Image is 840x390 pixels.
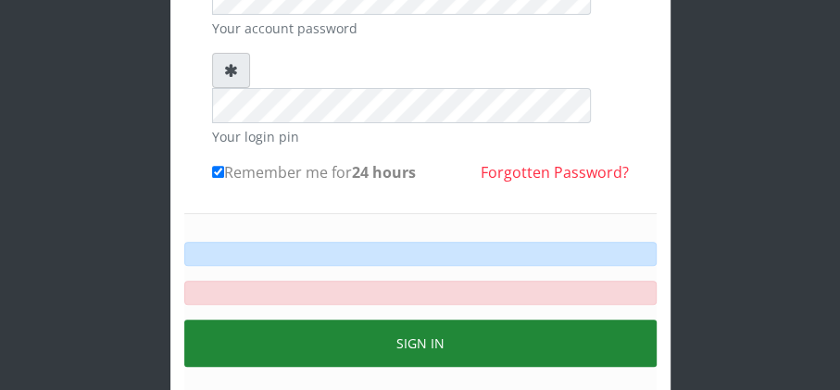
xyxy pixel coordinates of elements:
a: Forgotten Password? [481,162,629,182]
b: 24 hours [352,162,416,182]
button: Sign in [184,320,657,367]
input: Remember me for24 hours [212,166,224,178]
small: Your account password [212,19,629,38]
small: Your login pin [212,127,629,146]
label: Remember me for [212,161,416,183]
